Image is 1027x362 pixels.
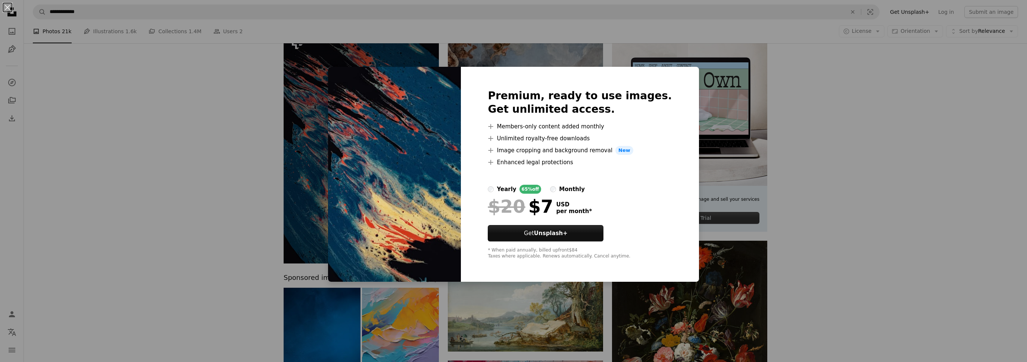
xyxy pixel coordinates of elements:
[556,201,592,208] span: USD
[488,122,672,131] li: Members-only content added monthly
[488,89,672,116] h2: Premium, ready to use images. Get unlimited access.
[488,197,525,216] span: $20
[615,146,633,155] span: New
[550,186,556,192] input: monthly
[534,230,568,237] strong: Unsplash+
[488,225,603,241] button: GetUnsplash+
[488,158,672,167] li: Enhanced legal protections
[488,134,672,143] li: Unlimited royalty-free downloads
[497,185,516,194] div: yearly
[519,185,541,194] div: 65% off
[556,208,592,215] span: per month *
[559,185,585,194] div: monthly
[488,186,494,192] input: yearly65%off
[488,247,672,259] div: * When paid annually, billed upfront $84 Taxes where applicable. Renews automatically. Cancel any...
[328,67,461,282] img: premium_photo-1668447599542-70e7b1bf9acc
[488,197,553,216] div: $7
[488,146,672,155] li: Image cropping and background removal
